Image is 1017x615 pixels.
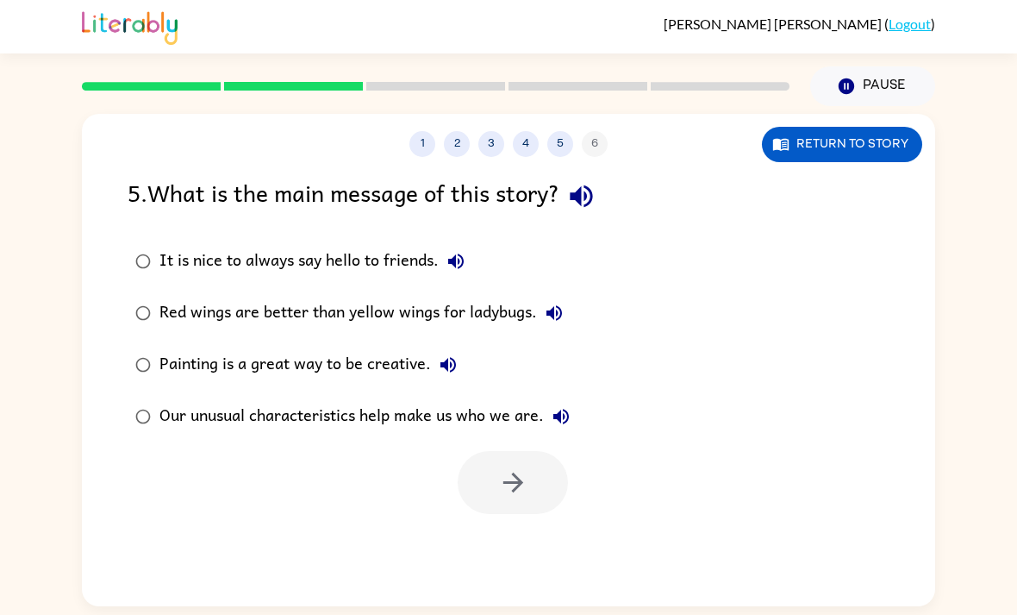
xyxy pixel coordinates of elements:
div: Our unusual characteristics help make us who we are. [159,399,578,434]
div: Red wings are better than yellow wings for ladybugs. [159,296,571,330]
button: Red wings are better than yellow wings for ladybugs. [537,296,571,330]
button: Return to story [762,127,922,162]
button: Our unusual characteristics help make us who we are. [544,399,578,434]
div: 5 . What is the main message of this story? [128,174,889,218]
button: 4 [513,131,539,157]
button: 3 [478,131,504,157]
button: Pause [810,66,935,106]
span: [PERSON_NAME] [PERSON_NAME] [664,16,884,32]
button: 1 [409,131,435,157]
button: 2 [444,131,470,157]
button: 5 [547,131,573,157]
div: ( ) [664,16,935,32]
div: It is nice to always say hello to friends. [159,244,473,279]
a: Logout [889,16,931,32]
img: Literably [82,7,178,45]
button: Painting is a great way to be creative. [431,348,465,382]
button: It is nice to always say hello to friends. [439,244,473,279]
div: Painting is a great way to be creative. [159,348,465,382]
